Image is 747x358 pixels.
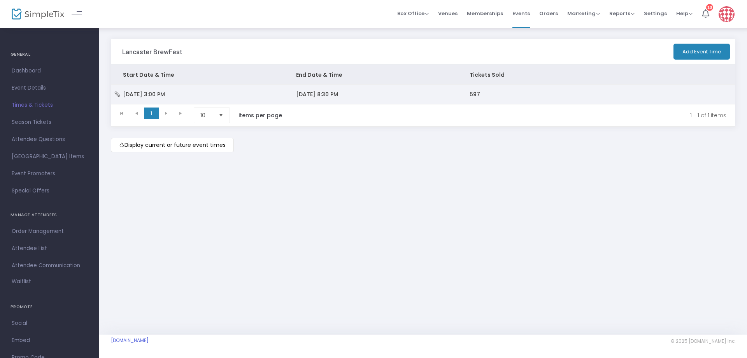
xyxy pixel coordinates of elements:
[609,10,635,17] span: Reports
[144,108,159,119] span: Page 1
[12,169,88,179] span: Event Promoters
[12,278,31,286] span: Waitlist
[470,90,480,98] span: 597
[12,226,88,236] span: Order Management
[12,100,88,110] span: Times & Tickets
[298,108,726,123] kendo-pager-info: 1 - 1 of 1 items
[12,152,88,162] span: [GEOGRAPHIC_DATA] Items
[12,261,88,271] span: Attendee Communication
[467,4,503,23] span: Memberships
[458,65,596,85] th: Tickets Sold
[12,335,88,346] span: Embed
[567,10,600,17] span: Marketing
[12,186,88,196] span: Special Offers
[539,4,558,23] span: Orders
[238,111,282,119] label: items per page
[216,108,226,123] button: Select
[644,4,667,23] span: Settings
[12,243,88,254] span: Attendee List
[671,338,735,344] span: © 2025 [DOMAIN_NAME] Inc.
[12,83,88,93] span: Event Details
[111,65,735,104] div: Data table
[438,4,458,23] span: Venues
[12,318,88,328] span: Social
[673,44,730,60] button: Add Event Time
[122,48,182,56] h3: Lancaster BrewFest
[676,10,693,17] span: Help
[123,90,165,98] span: [DATE] 3:00 PM
[11,47,89,62] h4: GENERAL
[111,337,149,344] a: [DOMAIN_NAME]
[11,299,89,315] h4: PROMOTE
[706,4,713,11] div: 10
[12,117,88,127] span: Season Tickets
[11,207,89,223] h4: MANAGE ATTENDEES
[111,65,284,85] th: Start Date & Time
[284,65,458,85] th: End Date & Time
[397,10,429,17] span: Box Office
[200,111,212,119] span: 10
[12,66,88,76] span: Dashboard
[111,138,234,152] m-button: Display current or future event times
[296,90,338,98] span: [DATE] 8:30 PM
[12,134,88,145] span: Attendee Questions
[512,4,530,23] span: Events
